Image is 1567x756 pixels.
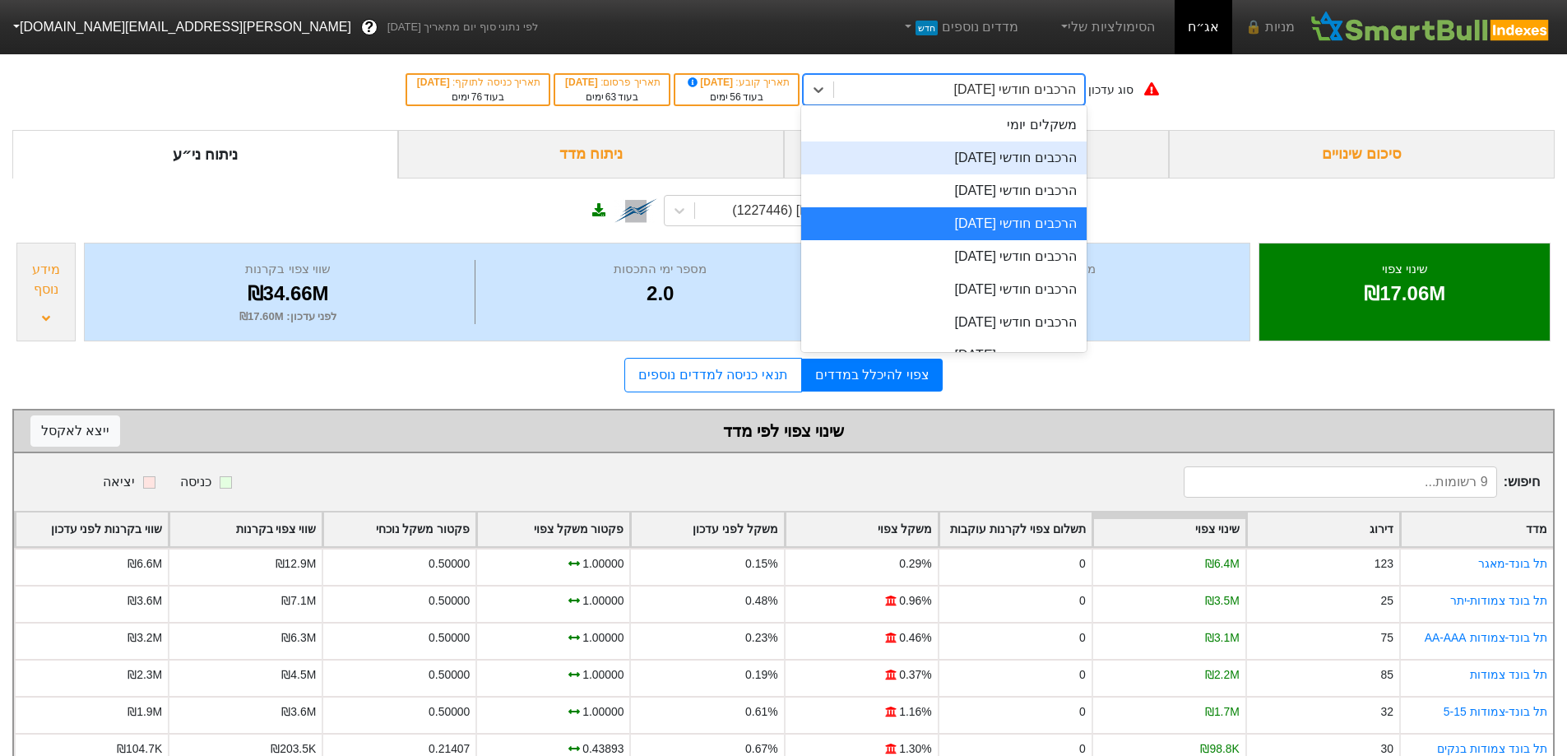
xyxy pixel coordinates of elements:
[745,592,777,610] div: 0.48%
[563,90,661,104] div: בעוד ימים
[899,629,931,647] div: 0.46%
[30,419,1537,443] div: שינוי צפוי לפי מדד
[1450,594,1547,607] a: תל בונד צמודות-יתר
[899,666,931,684] div: 0.37%
[281,592,316,610] div: ₪7.1M
[480,279,841,308] div: 2.0
[802,359,943,392] a: צפוי להיכלל במדדים
[1088,81,1134,99] div: סוג עדכון
[801,240,1087,273] div: הרכבים חודשי [DATE]
[429,629,470,647] div: 0.50000
[614,189,657,232] img: tase link
[582,703,624,721] div: 1.00000
[127,666,162,684] div: ₪2.3M
[916,21,938,35] span: חדש
[801,141,1087,174] div: הרכבים חודשי [DATE]
[1205,629,1240,647] div: ₪3.1M
[429,666,470,684] div: 0.50000
[1093,513,1245,546] div: Toggle SortBy
[127,592,162,610] div: ₪3.6M
[1205,555,1240,573] div: ₪6.4M
[281,703,316,721] div: ₪3.6M
[12,130,398,179] div: ניתוח ני״ע
[565,77,600,88] span: [DATE]
[1247,513,1399,546] div: Toggle SortBy
[1308,11,1554,44] img: SmartBull
[169,513,322,546] div: Toggle SortBy
[415,90,540,104] div: בעוד ימים
[1169,130,1555,179] div: סיכום שינויים
[323,513,475,546] div: Toggle SortBy
[30,415,120,447] button: ייצא לאקסל
[1478,557,1548,570] a: תל בונד-מאגר
[480,260,841,279] div: מספר ימי התכסות
[801,207,1087,240] div: הרכבים חודשי [DATE]
[180,472,211,492] div: כניסה
[1380,703,1393,721] div: 32
[477,513,629,546] div: Toggle SortBy
[281,629,316,647] div: ₪6.3M
[582,666,624,684] div: 1.00000
[105,260,471,279] div: שווי צפוי בקרנות
[1425,631,1547,644] a: תל בונד-צמודות AA-AAA
[1401,513,1553,546] div: Toggle SortBy
[1437,742,1547,755] a: תל בונד צמודות בנקים
[417,77,452,88] span: [DATE]
[631,513,783,546] div: Toggle SortBy
[103,472,135,492] div: יציאה
[730,91,740,103] span: 56
[1051,11,1161,44] a: הסימולציות שלי
[786,513,938,546] div: Toggle SortBy
[429,703,470,721] div: 0.50000
[127,555,162,573] div: ₪6.6M
[281,666,316,684] div: ₪4.5M
[685,77,736,88] span: [DATE]
[1380,592,1393,610] div: 25
[387,19,538,35] span: לפי נתוני סוף יום מתאריך [DATE]
[563,75,661,90] div: תאריך פרסום :
[1079,703,1086,721] div: 0
[415,75,540,90] div: תאריך כניסה לתוקף :
[939,513,1092,546] div: Toggle SortBy
[429,592,470,610] div: 0.50000
[1470,668,1547,681] a: תל בונד צמודות
[127,629,162,647] div: ₪3.2M
[784,130,1170,179] div: ביקושים והיצעים צפויים
[1205,703,1240,721] div: ₪1.7M
[1380,666,1393,684] div: 85
[894,11,1025,44] a: מדדים נוספיםחדש
[732,201,968,220] div: פועלים הת [PERSON_NAME] (1227446)
[105,279,471,308] div: ₪34.66M
[745,555,777,573] div: 0.15%
[105,308,471,325] div: לפני עדכון : ₪17.60M
[801,339,1087,372] div: הרכבים חודשי [DATE]
[398,130,784,179] div: ניתוח מדד
[684,90,790,104] div: בעוד ימים
[1079,555,1086,573] div: 0
[1184,466,1497,498] input: 9 רשומות...
[801,306,1087,339] div: הרכבים חודשי [DATE]
[605,91,616,103] span: 63
[1280,279,1529,308] div: ₪17.06M
[745,703,777,721] div: 0.61%
[1079,666,1086,684] div: 0
[429,555,470,573] div: 0.50000
[954,80,1076,100] div: הרכבים חודשי [DATE]
[1444,705,1547,718] a: תל בונד-צמודות 5-15
[276,555,317,573] div: ₪12.9M
[1375,555,1393,573] div: 123
[899,555,931,573] div: 0.29%
[364,16,373,39] span: ?
[801,273,1087,306] div: הרכבים חודשי [DATE]
[684,75,790,90] div: תאריך קובע :
[1079,629,1086,647] div: 0
[1205,592,1240,610] div: ₪3.5M
[899,703,931,721] div: 1.16%
[745,666,777,684] div: 0.19%
[1205,666,1240,684] div: ₪2.2M
[899,592,931,610] div: 0.96%
[801,174,1087,207] div: הרכבים חודשי [DATE]
[16,513,168,546] div: Toggle SortBy
[582,592,624,610] div: 1.00000
[624,358,801,392] a: תנאי כניסה למדדים נוספים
